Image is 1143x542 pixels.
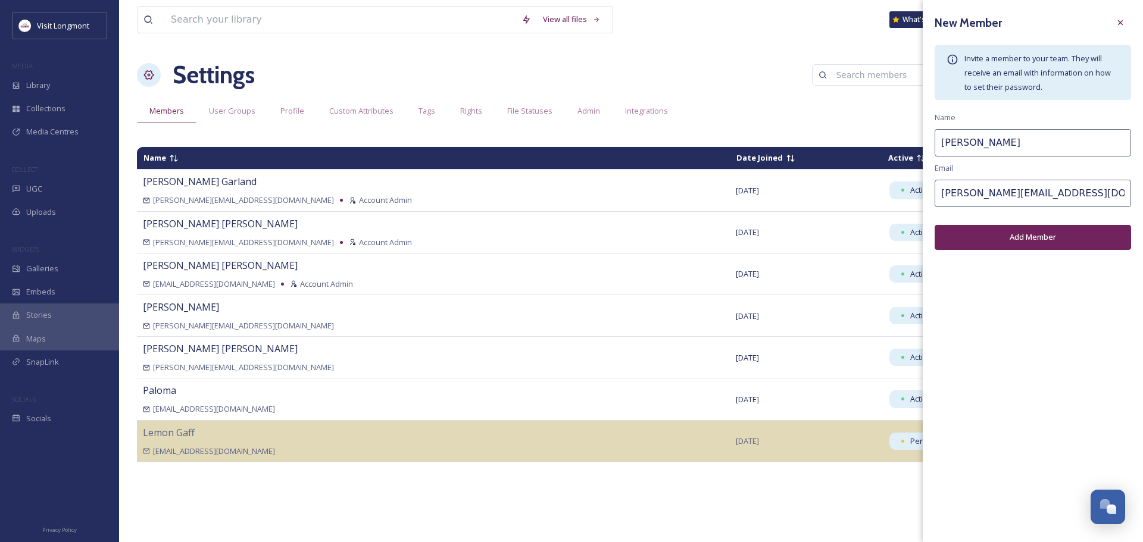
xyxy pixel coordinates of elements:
[1091,490,1125,524] button: Open Chat
[143,384,176,397] span: Paloma
[736,436,759,446] span: [DATE]
[537,8,607,31] a: View all files
[300,278,353,290] span: Account Admin
[507,105,552,117] span: File Statuses
[26,206,56,218] span: Uploads
[736,227,759,237] span: [DATE]
[12,245,39,253] span: WIDGETS
[12,61,33,70] span: MEDIA
[173,57,255,93] h1: Settings
[153,403,275,415] span: [EMAIL_ADDRESS][DOMAIN_NAME]
[42,522,77,536] a: Privacy Policy
[149,105,184,117] span: Members
[889,11,949,28] a: What's New
[736,185,759,196] span: [DATE]
[153,237,334,248] span: [PERSON_NAME][EMAIL_ADDRESS][DOMAIN_NAME]
[153,446,275,457] span: [EMAIL_ADDRESS][DOMAIN_NAME]
[935,112,955,123] span: Name
[329,105,394,117] span: Custom Attributes
[359,195,412,206] span: Account Admin
[882,148,1054,168] td: Sort descending
[12,394,36,403] span: SOCIALS
[143,152,166,163] span: Name
[153,278,275,290] span: [EMAIL_ADDRESS][DOMAIN_NAME]
[910,184,931,196] span: Active
[419,105,435,117] span: Tags
[153,362,334,373] span: [PERSON_NAME][EMAIL_ADDRESS][DOMAIN_NAME]
[26,183,42,195] span: UGC
[153,320,334,331] span: [PERSON_NAME][EMAIL_ADDRESS][DOMAIN_NAME]
[736,394,759,405] span: [DATE]
[935,180,1131,207] input: Enter their email
[26,80,50,91] span: Library
[460,105,482,117] span: Rights
[730,148,881,168] td: Sort ascending
[143,342,298,355] span: [PERSON_NAME] [PERSON_NAME]
[26,413,51,424] span: Socials
[935,225,1131,249] button: Add Member
[42,526,77,534] span: Privacy Policy
[165,7,516,33] input: Search your library
[935,129,1131,156] input: First Last
[964,53,1111,92] span: Invite a member to your team. They will receive an email with information on how to set their pas...
[910,268,931,280] span: Active
[143,259,298,272] span: [PERSON_NAME] [PERSON_NAME]
[736,311,759,321] span: [DATE]
[736,352,759,363] span: [DATE]
[935,14,1002,32] h3: New Member
[26,126,79,137] span: Media Centres
[935,162,953,174] span: Email
[19,20,31,32] img: longmont.jpg
[910,227,931,238] span: Active
[359,237,412,248] span: Account Admin
[26,333,46,344] span: Maps
[888,152,913,163] span: Active
[143,175,257,188] span: [PERSON_NAME] Garland
[12,165,38,174] span: COLLECT
[910,393,931,405] span: Active
[26,263,58,274] span: Galleries
[736,152,783,163] span: Date Joined
[910,436,940,447] span: Pending
[830,63,945,87] input: Search members
[153,195,334,206] span: [PERSON_NAME][EMAIL_ADDRESS][DOMAIN_NAME]
[26,356,59,368] span: SnapLink
[209,105,255,117] span: User Groups
[138,148,729,168] td: Sort descending
[26,286,55,297] span: Embeds
[37,20,89,31] span: Visit Longmont
[910,352,931,363] span: Active
[625,105,668,117] span: Integrations
[26,103,65,114] span: Collections
[143,426,195,439] span: Lemon Gaff
[280,105,304,117] span: Profile
[26,309,52,321] span: Stories
[143,217,298,230] span: [PERSON_NAME] [PERSON_NAME]
[910,310,931,321] span: Active
[143,300,219,314] span: [PERSON_NAME]
[736,268,759,279] span: [DATE]
[577,105,600,117] span: Admin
